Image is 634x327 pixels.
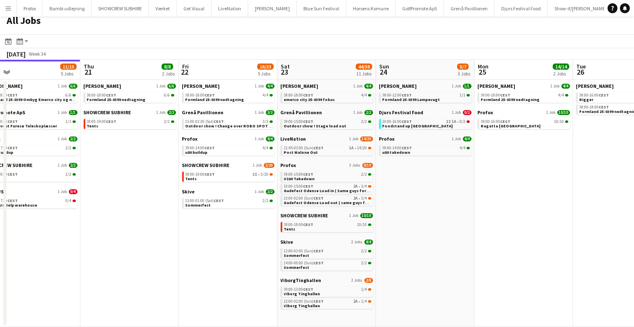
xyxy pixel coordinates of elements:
[186,92,273,102] a: 08:00-18:00CEST4/4Formland 25-0399 nedtagning
[87,120,117,124] span: 08:00-19:00
[186,172,273,181] a: 08:00-19:00CEST3I•3/20Tents
[402,92,412,98] span: CEST
[362,261,367,265] span: 2/2
[284,146,324,150] span: 21:45-03:00 (Sun)
[284,299,324,303] span: 22:00-02:00 (Sun)
[8,119,18,124] span: CEST
[69,84,77,89] span: 6/6
[214,198,224,203] span: CEST
[284,287,314,292] span: 09:00-13:00
[281,277,373,311] div: ViborgTinghallen2 Jobs2/809:00-13:00CEST1/4Viborg Tinghallen22:00-02:00 (Sun)CEST2A•1/4Viborg Tin...
[284,200,393,205] span: Gadefest Odense Load out ( same guys for all 4 dates )
[284,291,320,296] span: Viborg Tinghallen
[106,119,117,124] span: CEST
[314,299,324,304] span: CEST
[362,172,367,176] span: 2/2
[182,109,224,115] span: Grenå Pavillionen
[66,172,72,176] span: 2/2
[58,136,67,141] span: 1 Job
[281,109,373,136] div: Grenå Pavillionen1 Job2/209:00-15:00CEST2/2Outdoor show ! Stage load out
[281,212,329,219] span: SHOWCREW SUBHIRE
[599,92,609,98] span: CEST
[481,93,511,97] span: 08:00-18:00
[379,109,424,115] span: Djurs Festival Food
[69,136,77,141] span: 2/2
[182,162,275,188] div: SHOWCREW SUBHIRE1 Job3/2008:00-19:00CEST3I•3/20Tents
[263,120,269,124] span: 3/3
[281,63,290,70] span: Sat
[460,146,466,150] span: 4/4
[211,0,248,16] button: LiveNation
[253,163,262,168] span: 1 Job
[182,136,275,142] a: Profox1 Job4/4
[182,188,195,195] span: Skive
[284,226,296,232] span: Tents
[87,92,174,102] a: 08:00-18:00CEST6/6Formland 25-0399 nedtagning
[186,120,224,124] span: 21:00-02:30 (Sat)
[360,213,373,218] span: 10/10
[554,120,564,124] span: 10/10
[266,84,275,89] span: 4/4
[354,184,358,188] span: 2A
[8,92,18,98] span: CEST
[263,199,269,203] span: 2/2
[463,136,472,141] span: 4/4
[261,172,269,176] span: 3/20
[576,63,586,70] span: Tue
[383,123,453,129] span: Foodstand up viborg
[350,213,359,218] span: 1 Job
[284,248,371,258] a: 12:00-03:00 (Sun)CEST2/2Sommerfest
[255,84,264,89] span: 1 Job
[478,109,570,131] div: Profox1 Job10/1008:00-16:00CEST10/10Ragatta [GEOGRAPHIC_DATA]
[182,109,275,136] div: Grenå Pavillionen1 Job3/321:00-02:30 (Sat)CEST3/3Outdoor show ! Change over ROBO SPOT Follow spot...
[284,92,371,102] a: 08:00-18:00CEST4/4emerco city 25-0399 fokus
[452,120,457,124] span: 1A
[186,119,273,128] a: 21:00-02:30 (Sat)CEST3/3Outdoor show ! Change over ROBO SPOT Follow spot / Load out
[314,195,324,201] span: CEST
[58,189,67,194] span: 1 Job
[478,83,516,89] span: Danny Black Luna
[167,110,176,115] span: 2/2
[281,162,373,168] a: Profox3 Jobs8/10
[303,92,314,98] span: CEST
[383,97,440,102] span: Formland 25-0399 Lampevagt
[362,249,367,253] span: 2/2
[182,162,275,168] a: SHOWCREW SUBHIRE1 Job3/20
[157,84,166,89] span: 1 Job
[383,119,470,128] a: 10:00-16:00CEST2I1A•0/2Foodstand up [GEOGRAPHIC_DATA]
[84,63,94,70] span: Thu
[87,119,174,128] a: 08:00-19:00CEST2/2Tents
[182,188,275,195] a: Skive1 Job2/2
[364,84,373,89] span: 4/4
[281,239,373,277] div: Skive2 Jobs4/412:00-03:00 (Sun)CEST2/2Sommerfest14:00-00:00 (Sun)CEST2/2Sommerfest
[284,172,314,176] span: 09:00-15:00
[481,92,568,102] a: 08:00-18:00CEST4/4Formland 25-0399 nedtagning
[481,123,541,129] span: Ragatta Aalborg
[357,223,367,227] span: 10/10
[303,287,314,292] span: CEST
[84,109,176,115] a: SHOWCREW SUBHIRE1 Job2/2
[362,93,367,97] span: 4/4
[186,198,273,207] a: 13:00-01:00 (Sat)CEST2/2Sommerfest
[186,199,224,203] span: 13:00-01:00 (Sat)
[463,110,472,115] span: 0/2
[281,136,373,162] div: LiveNation1 Job14/2021:45-03:00 (Sun)CEST1A•14/20Post Malone Out
[284,196,324,200] span: 23:00-02:00 (Sun)
[60,64,77,70] span: 11/15
[162,64,173,70] span: 8/8
[182,83,220,89] span: Danny Black Luna
[383,92,470,102] a: 08:00-12:00CEST1/1Formland 25-0399 Lampevagt
[457,64,469,70] span: 5/7
[352,240,363,245] span: 2 Jobs
[354,110,363,115] span: 1 Job
[69,189,77,194] span: 0/4
[379,83,417,89] span: Danny Black Luna
[402,119,412,124] span: CEST
[186,176,197,181] span: Tents
[463,84,472,89] span: 1/1
[182,63,189,70] span: Fri
[281,83,373,109] div: [PERSON_NAME]1 Job4/408:00-18:00CEST4/4emerco city 25-0399 fokus
[284,299,371,303] div: •
[481,120,511,124] span: 08:00-16:00
[58,163,67,168] span: 1 Job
